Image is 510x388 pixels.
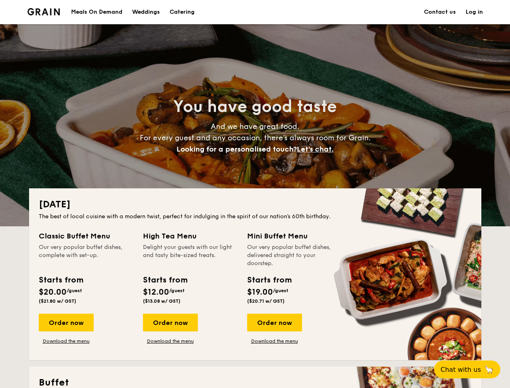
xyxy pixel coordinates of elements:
div: Starts from [247,274,291,286]
span: ($13.08 w/ GST) [143,298,180,304]
span: /guest [67,288,82,293]
span: /guest [169,288,185,293]
img: Grain [27,8,60,15]
div: Order now [247,314,302,331]
div: High Tea Menu [143,230,237,242]
button: Chat with us🦙 [434,361,500,378]
span: And we have great food. For every guest and any occasion, there’s always room for Grain. [140,122,371,154]
span: Looking for a personalised touch? [176,145,297,154]
a: Logotype [27,8,60,15]
h2: [DATE] [39,198,472,211]
span: $12.00 [143,287,169,297]
div: Delight your guests with our light and tasty bite-sized treats. [143,243,237,268]
div: Order now [39,314,94,331]
div: Our very popular buffet dishes, delivered straight to your doorstep. [247,243,342,268]
span: 🦙 [484,365,494,374]
span: ($21.80 w/ GST) [39,298,76,304]
span: $20.00 [39,287,67,297]
span: $19.00 [247,287,273,297]
div: Mini Buffet Menu [247,230,342,242]
div: Classic Buffet Menu [39,230,133,242]
span: Let's chat. [297,145,334,154]
div: Starts from [39,274,83,286]
a: Download the menu [247,338,302,344]
span: /guest [273,288,288,293]
div: The best of local cuisine with a modern twist, perfect for indulging in the spirit of our nation’... [39,213,472,221]
div: Our very popular buffet dishes, complete with set-up. [39,243,133,268]
a: Download the menu [39,338,94,344]
span: Chat with us [441,366,481,373]
span: You have good taste [173,97,337,116]
div: Order now [143,314,198,331]
div: Starts from [143,274,187,286]
a: Download the menu [143,338,198,344]
span: ($20.71 w/ GST) [247,298,285,304]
